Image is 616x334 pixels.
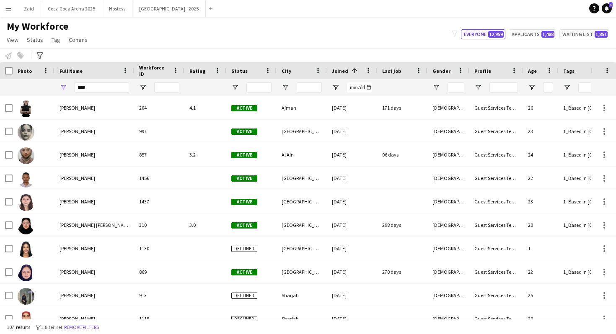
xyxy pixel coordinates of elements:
[134,307,184,330] div: 1115
[427,237,469,260] div: [DEMOGRAPHIC_DATA]
[18,288,34,305] img: ‪Marwa Atieh‬‏
[469,213,523,236] div: Guest Services Team
[523,167,558,190] div: 22
[7,36,18,44] span: View
[60,316,95,322] span: [PERSON_NAME]
[60,175,95,181] span: [PERSON_NAME]
[246,82,272,92] input: Status Filter Input
[332,68,348,74] span: Joined
[469,143,523,166] div: Guest Services Team
[558,120,608,143] div: 1_Based in [GEOGRAPHIC_DATA], 2_English Level = 2/3 Good
[18,68,32,74] span: Photo
[231,68,248,74] span: Status
[602,3,612,13] a: 1
[277,143,327,166] div: Al Ain
[231,246,257,252] span: Declined
[523,307,558,330] div: 20
[17,0,41,17] button: Zaid
[60,105,95,111] span: [PERSON_NAME]
[277,307,327,330] div: Sharjah
[18,241,34,258] img: Marwa abdulhakeem
[382,68,401,74] span: Last job
[563,68,575,74] span: Tags
[231,128,257,135] span: Active
[427,307,469,330] div: [DEMOGRAPHIC_DATA]
[48,34,64,45] a: Tag
[231,199,257,205] span: Active
[231,293,257,299] span: Declined
[231,152,257,158] span: Active
[578,82,603,92] input: Tags Filter Input
[231,105,257,111] span: Active
[327,213,377,236] div: [DATE]
[134,190,184,213] div: 1437
[277,167,327,190] div: [GEOGRAPHIC_DATA]
[432,84,440,91] button: Open Filter Menu
[427,143,469,166] div: [DEMOGRAPHIC_DATA]
[377,213,427,236] div: 298 days
[448,82,464,92] input: Gender Filter Input
[558,167,608,190] div: 1_Based in [GEOGRAPHIC_DATA], 2_English Level = 3/3 Excellent, [GEOGRAPHIC_DATA]
[184,143,226,166] div: 3.2
[277,190,327,213] div: [GEOGRAPHIC_DATA]
[327,284,377,307] div: [DATE]
[427,190,469,213] div: [DEMOGRAPHIC_DATA]
[558,143,608,166] div: 1_Based in [GEOGRAPHIC_DATA], 2_English Level = 2/3 Good , 4_Etihad Arena
[427,167,469,190] div: [DEMOGRAPHIC_DATA]
[461,29,505,39] button: Everyone12,959
[489,82,518,92] input: Profile Filter Input
[18,218,34,234] img: Lilian Marwan
[60,128,95,134] span: [PERSON_NAME]
[327,237,377,260] div: [DATE]
[469,284,523,307] div: Guest Services Team
[139,64,169,77] span: Workforce ID
[41,324,62,330] span: 1 filter set
[377,143,427,166] div: 96 days
[277,260,327,283] div: [GEOGRAPHIC_DATA]
[277,284,327,307] div: Sharjah
[595,31,608,38] span: 1,851
[523,213,558,236] div: 20
[327,143,377,166] div: [DATE]
[488,31,504,38] span: 12,959
[60,198,95,205] span: [PERSON_NAME]
[184,213,226,236] div: 3.0
[60,84,67,91] button: Open Filter Menu
[427,213,469,236] div: [DEMOGRAPHIC_DATA]
[469,167,523,190] div: Guest Services Team
[541,31,554,38] span: 1,488
[558,96,608,119] div: 1_Based in [GEOGRAPHIC_DATA]/[GEOGRAPHIC_DATA]/Ajman, 2_English Level = 3/3 Excellent, Arabic Pro...
[60,292,95,298] span: ‪[PERSON_NAME]‬‏
[134,237,184,260] div: 1130
[332,84,339,91] button: Open Filter Menu
[327,167,377,190] div: [DATE]
[27,36,43,44] span: Status
[184,96,226,119] div: 4.1
[18,171,34,188] img: Ibrahim Marwan
[18,194,34,211] img: Khushi Kesharwani
[523,284,558,307] div: 25
[231,269,257,275] span: Active
[432,68,450,74] span: Gender
[102,0,132,17] button: Hostess
[427,120,469,143] div: [DEMOGRAPHIC_DATA]
[134,143,184,166] div: 857
[327,307,377,330] div: [DATE]
[277,120,327,143] div: [GEOGRAPHIC_DATA]
[75,82,129,92] input: Full Name Filter Input
[427,260,469,283] div: [DEMOGRAPHIC_DATA]
[469,237,523,260] div: Guest Services Team
[60,68,83,74] span: Full Name
[52,36,60,44] span: Tag
[23,34,47,45] a: Status
[609,2,613,8] span: 1
[523,237,558,260] div: 1
[7,20,68,33] span: My Workforce
[231,84,239,91] button: Open Filter Menu
[558,190,608,213] div: 1_Based in [GEOGRAPHIC_DATA]/[GEOGRAPHIC_DATA]/Ajman, 2_English Level = 2/3 Good
[523,190,558,213] div: 23
[134,213,184,236] div: 310
[523,260,558,283] div: 22
[139,84,147,91] button: Open Filter Menu
[543,82,553,92] input: Age Filter Input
